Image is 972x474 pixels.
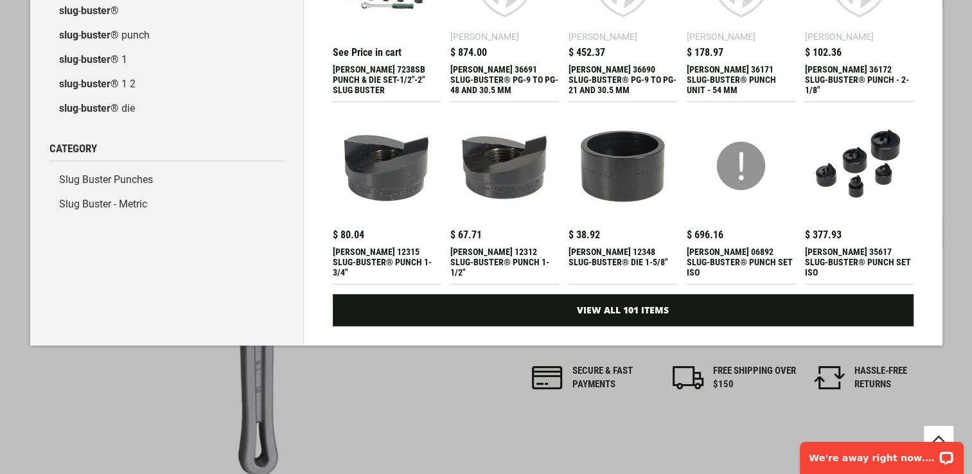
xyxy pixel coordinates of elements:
[49,96,284,121] a: slug-buster® die
[450,32,519,41] div: [PERSON_NAME]
[687,32,756,41] div: [PERSON_NAME]
[450,247,559,277] div: GREENLEE 12312 SLUG-BUSTER® PUNCH 1-1/2
[569,64,677,95] div: GREENLEE 36690 SLUG-BUSTER® PG-9 TO PG-21 AND 30.5 MM
[569,32,637,41] div: [PERSON_NAME]
[791,434,972,474] iframe: LiveChat chat widget
[59,78,78,90] b: slug
[450,112,559,284] a: GREENLEE 12312 SLUG-BUSTER® PUNCH 1-1/2 $ 67.71 [PERSON_NAME] 12312 SLUG-BUSTER® PUNCH 1-1/2"
[333,247,441,277] div: GREENLEE 12315 SLUG-BUSTER® PUNCH 1-3/4
[450,48,487,58] span: $ 874.00
[339,118,435,214] img: GREENLEE 12315 SLUG-BUSTER® PUNCH 1-3/4
[49,192,284,216] a: Slug Buster - Metric
[457,118,552,214] img: GREENLEE 12312 SLUG-BUSTER® PUNCH 1-1/2
[49,48,284,72] a: slug-buster® 1
[569,247,677,277] div: GREENLEE 12348 SLUG-BUSTER® DIE 1-5/8
[333,230,364,240] span: $ 80.04
[59,102,78,114] b: slug
[687,64,795,95] div: GREENLEE 36171 SLUG-BUSTER® PUNCH UNIT - 54 MM
[805,64,914,95] div: GREENLEE 36172 SLUG-BUSTER® PUNCH - 2-1/8
[49,168,284,192] a: Slug Buster Punches
[687,247,795,277] div: GREENLEE 06892 SLUG-BUSTER® PUNCH SET ISO
[805,48,842,58] span: $ 102.36
[81,53,110,66] b: buster
[49,23,284,48] a: slug-buster® punch
[81,4,110,17] b: buster
[333,294,914,326] a: View All 101 Items
[81,102,110,114] b: buster
[59,4,78,17] b: slug
[687,48,723,58] span: $ 178.97
[805,247,914,277] div: GREENLEE 35617 SLUG-BUSTER® PUNCH SET ISO
[569,112,677,284] a: GREENLEE 12348 SLUG-BUSTER® DIE 1-5/8 $ 38.92 [PERSON_NAME] 12348 SLUG-BUSTER® DIE 1-5/8"
[687,230,723,240] span: $ 696.16
[49,72,284,96] a: slug-buster® 1 2
[450,64,559,95] div: GREENLEE 36691 SLUG-BUSTER® PG-9 TO PG-48 AND 30.5 MM
[49,143,97,154] span: Category
[333,48,402,58] div: See Price in cart
[59,53,78,66] b: slug
[81,29,110,41] b: buster
[805,230,842,240] span: $ 377.93
[693,118,789,214] img: GREENLEE 06892 SLUG-BUSTER® PUNCH SET ISO
[575,118,671,214] img: GREENLEE 12348 SLUG-BUSTER® DIE 1-5/8
[81,78,110,90] b: buster
[687,112,795,284] a: GREENLEE 06892 SLUG-BUSTER® PUNCH SET ISO $ 696.16 [PERSON_NAME] 06892 SLUG-BUSTER® PUNCH SET ISO
[333,64,441,95] div: GREENLEE 7238SB PUNCH & DIE SET-1/2
[805,32,874,41] div: [PERSON_NAME]
[450,230,482,240] span: $ 67.71
[569,230,600,240] span: $ 38.92
[569,48,605,58] span: $ 452.37
[59,29,78,41] b: slug
[333,112,441,284] a: GREENLEE 12315 SLUG-BUSTER® PUNCH 1-3/4 $ 80.04 [PERSON_NAME] 12315 SLUG-BUSTER® PUNCH 1-3/4"
[811,118,907,214] img: GREENLEE 35617 SLUG-BUSTER® PUNCH SET ISO
[805,112,914,284] a: GREENLEE 35617 SLUG-BUSTER® PUNCH SET ISO $ 377.93 [PERSON_NAME] 35617 SLUG-BUSTER® PUNCH SET ISO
